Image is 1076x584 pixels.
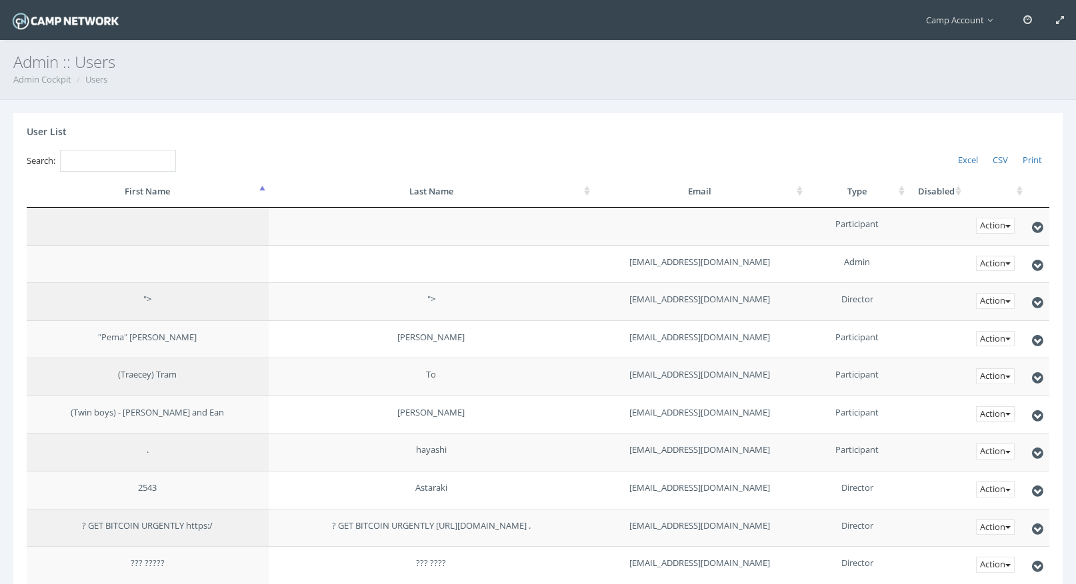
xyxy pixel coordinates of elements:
[806,396,908,434] td: Participant
[806,433,908,471] td: Participant
[269,175,593,208] th: Last Name: activate to sort column ascending
[27,358,269,396] td: (Traecey) Tram
[976,406,1015,422] button: Action
[27,150,176,172] label: Search:
[593,546,806,584] td: [EMAIL_ADDRESS][DOMAIN_NAME]
[593,358,806,396] td: [EMAIL_ADDRESS][DOMAIN_NAME]
[27,396,269,434] td: (Twin boys) - [PERSON_NAME] and Ean
[976,557,1015,573] button: Action
[269,320,593,358] td: [PERSON_NAME]
[806,471,908,509] td: Director
[593,245,806,283] td: [EMAIL_ADDRESS][DOMAIN_NAME]
[976,481,1015,497] button: Action
[27,320,269,358] td: "Pema" [PERSON_NAME]
[806,358,908,396] td: Participant
[951,150,985,171] a: Excel
[269,282,593,320] td: ">
[1023,154,1042,166] span: Print
[593,471,806,509] td: [EMAIL_ADDRESS][DOMAIN_NAME]
[593,320,806,358] td: [EMAIL_ADDRESS][DOMAIN_NAME]
[958,154,978,166] span: Excel
[806,175,908,208] th: Type: activate to sort column ascending
[27,127,67,137] h4: User List
[976,331,1015,347] button: Action
[908,175,965,208] th: Disabled: activate to sort column ascending
[985,150,1015,171] a: CSV
[806,282,908,320] td: Director
[806,245,908,283] td: Admin
[269,546,593,584] td: ??? ????
[27,471,269,509] td: 2543
[976,218,1015,234] button: Action
[269,433,593,471] td: hayashi
[993,154,1008,166] span: CSV
[976,368,1015,384] button: Action
[269,358,593,396] td: To
[806,546,908,584] td: Director
[593,175,806,208] th: Email: activate to sort column ascending
[85,73,107,85] a: Users
[27,546,269,584] td: ??? ?????
[806,208,908,245] td: Participant
[27,282,269,320] td: ">
[60,150,176,172] input: Search:
[27,433,269,471] td: .
[27,175,269,208] th: First Name: activate to sort column descending
[269,509,593,547] td: ? GET BITCOIN URGENTLY [URL][DOMAIN_NAME] .
[965,175,1026,208] th: : activate to sort column ascending
[13,53,1063,71] h3: Admin :: Users
[976,519,1015,535] button: Action
[806,320,908,358] td: Participant
[13,73,71,85] a: Admin Cockpit
[593,282,806,320] td: [EMAIL_ADDRESS][DOMAIN_NAME]
[806,509,908,547] td: Director
[269,471,593,509] td: Astaraki
[27,509,269,547] td: ? GET BITCOIN URGENTLY https:/
[926,14,999,26] span: Camp Account
[593,396,806,434] td: [EMAIL_ADDRESS][DOMAIN_NAME]
[593,433,806,471] td: [EMAIL_ADDRESS][DOMAIN_NAME]
[976,293,1015,309] button: Action
[976,443,1015,459] button: Action
[269,396,593,434] td: [PERSON_NAME]
[10,9,121,33] img: Camp Network
[1015,150,1049,171] a: Print
[593,509,806,547] td: [EMAIL_ADDRESS][DOMAIN_NAME]
[976,256,1015,272] button: Action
